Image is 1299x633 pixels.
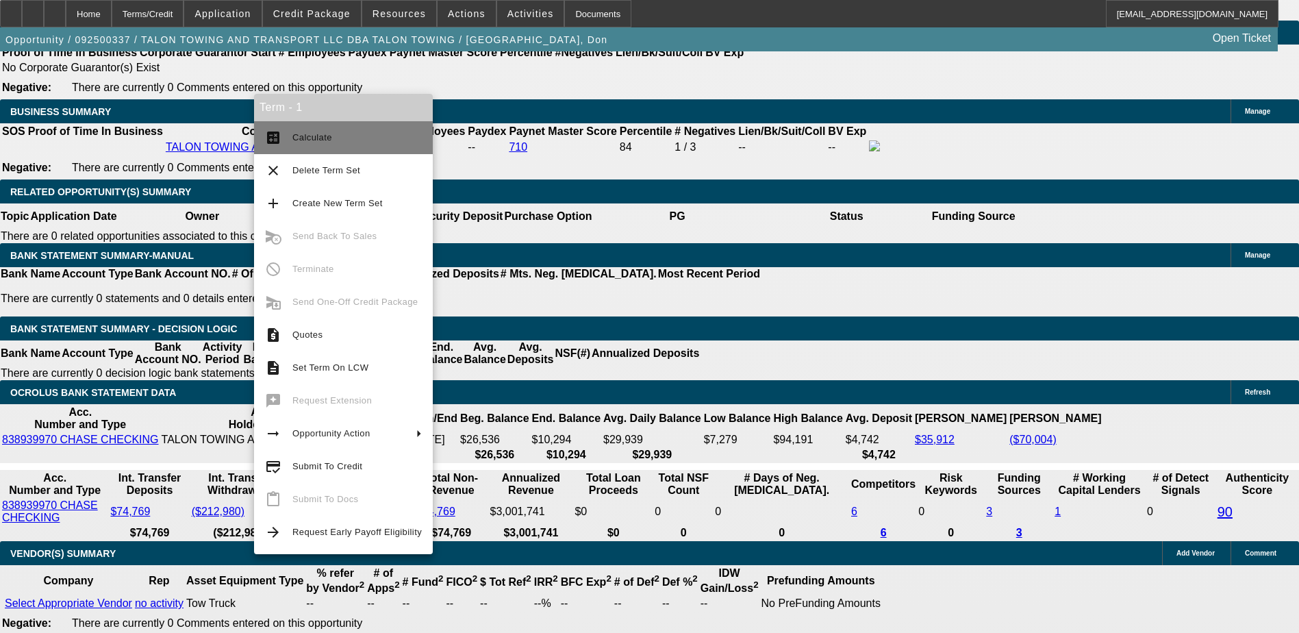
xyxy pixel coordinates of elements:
[445,597,478,610] td: --
[292,165,360,175] span: Delete Term Set
[509,141,527,153] a: 710
[265,162,281,179] mat-icon: clear
[616,47,703,58] b: Lien/Bk/Suit/Coll
[692,573,697,584] sup: 2
[1245,108,1270,115] span: Manage
[44,575,94,586] b: Company
[591,340,700,367] th: Annualized Deposits
[459,448,529,462] th: $26,536
[603,433,702,447] td: $29,939
[1,406,160,432] th: Acc. Number and Type
[135,597,184,609] a: no activity
[737,140,826,155] td: --
[292,461,362,471] span: Submit To Credit
[5,34,607,45] span: Opportunity / 092500337 / TALON TOWING AND TRANSPORT LLC DBA TALON TOWING / [GEOGRAPHIC_DATA], Don
[242,340,286,367] th: Beg. Balance
[654,499,713,525] td: 0
[554,340,591,367] th: NSF(#)
[918,499,984,525] td: 0
[1009,406,1102,432] th: [PERSON_NAME]
[479,597,532,610] td: --
[373,8,426,19] span: Resources
[265,524,281,541] mat-icon: arrow_forward
[134,267,231,281] th: Bank Account NO.
[574,526,653,540] th: $0
[603,406,702,432] th: Avg. Daily Balance
[703,406,772,432] th: Low Balance
[561,576,611,588] b: BFC Exp
[850,471,916,497] th: Competitors
[703,433,772,447] td: $7,279
[265,360,281,376] mat-icon: description
[459,433,529,447] td: $26,536
[416,506,455,517] a: $74,769
[574,471,653,497] th: Total Loan Proceeds
[753,580,758,590] sup: 2
[1,61,750,75] td: No Corporate Guarantor(s) Exist
[192,506,244,517] a: ($212,980)
[265,129,281,146] mat-icon: calculate
[828,125,866,137] b: BV Exp
[1055,506,1061,517] a: 1
[72,162,362,173] span: There are currently 0 Comments entered on this opportunity
[2,499,98,523] a: 838939970 CHASE CHECKING
[186,575,303,586] b: Asset Equipment Type
[1217,471,1298,497] th: Authenticity Score
[265,425,281,442] mat-icon: arrow_right_alt
[2,434,159,445] a: 838939970 CHASE CHECKING
[394,580,399,590] sup: 2
[526,573,531,584] sup: 2
[914,406,1007,432] th: [PERSON_NAME]
[265,195,281,212] mat-icon: add
[438,1,496,27] button: Actions
[574,499,653,525] td: $0
[503,203,592,229] th: Purchase Option
[118,203,287,229] th: Owner
[533,597,559,610] td: --%
[29,203,117,229] th: Application Date
[420,340,463,367] th: End. Balance
[1245,251,1270,259] span: Manage
[531,433,601,447] td: $10,294
[2,82,51,93] b: Negative:
[292,198,383,208] span: Create New Term Set
[845,406,913,432] th: Avg. Deposit
[10,106,111,117] span: BUSINESS SUMMARY
[110,506,150,517] a: $74,769
[61,340,134,367] th: Account Type
[292,132,332,142] span: Calculate
[186,597,304,610] td: Tow Truck
[10,548,116,559] span: VENDOR(S) SUMMARY
[674,141,735,153] div: 1 / 3
[459,406,529,432] th: Beg. Balance
[509,125,616,137] b: Paynet Master Score
[620,125,672,137] b: Percentile
[657,267,761,281] th: Most Recent Period
[614,576,659,588] b: # of Def
[110,471,189,497] th: Int. Transfer Deposits
[1245,549,1276,557] span: Comment
[497,1,564,27] button: Activities
[191,526,289,540] th: ($212,980)
[415,471,488,497] th: Total Non-Revenue
[1,471,108,497] th: Acc. Number and Type
[661,597,698,610] td: --
[390,267,499,281] th: Annualized Deposits
[1146,471,1215,497] th: # of Detect Signals
[402,597,444,610] td: --
[553,573,557,584] sup: 2
[654,526,713,540] th: 0
[845,448,913,462] th: $4,742
[110,526,189,540] th: $74,769
[10,387,176,398] span: OCROLUS BANK STATEMENT DATA
[403,576,444,588] b: # Fund
[881,527,887,538] a: 6
[534,576,558,588] b: IRR
[560,597,612,610] td: --
[606,573,611,584] sup: 2
[762,203,931,229] th: Status
[1054,471,1145,497] th: # Working Capital Lenders
[415,526,488,540] th: $74,769
[1,293,760,305] p: There are currently 0 statements and 0 details entered on this opportunity
[1245,388,1270,396] span: Refresh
